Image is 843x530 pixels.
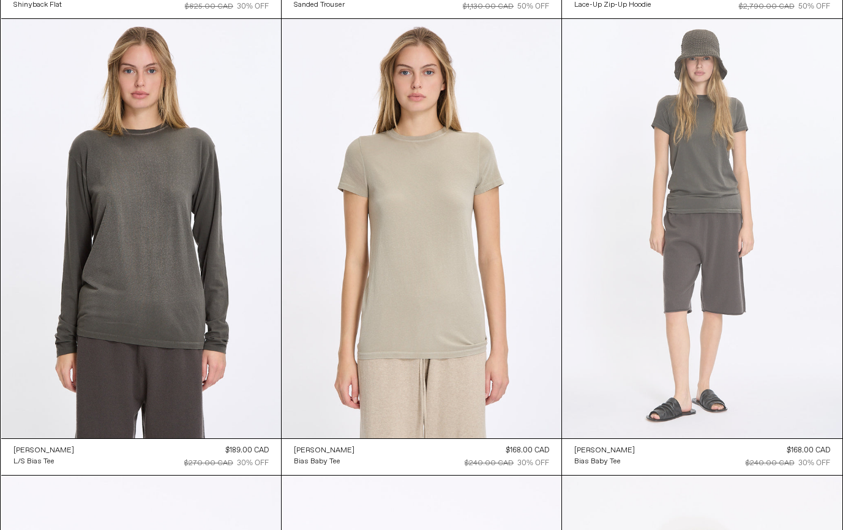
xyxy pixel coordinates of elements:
a: [PERSON_NAME] [13,445,74,456]
div: [PERSON_NAME] [13,446,74,456]
div: Bias Baby Tee [294,457,340,467]
div: 30% OFF [798,458,830,469]
div: $240.00 CAD [746,458,795,469]
div: $168.00 CAD [506,445,549,456]
div: $825.00 CAD [185,1,233,12]
a: [PERSON_NAME] [294,445,354,456]
div: $240.00 CAD [465,458,514,469]
div: $270.00 CAD [184,458,233,469]
div: 30% OFF [517,458,549,469]
div: L/S Bias Tee [13,457,54,467]
div: [PERSON_NAME] [294,446,354,456]
a: [PERSON_NAME] [574,445,635,456]
div: [PERSON_NAME] [574,446,635,456]
div: $189.00 CAD [225,445,269,456]
div: $2,790.00 CAD [739,1,795,12]
a: Bias Baby Tee [574,456,635,467]
div: 50% OFF [798,1,830,12]
a: L/S Bias Tee [13,456,74,467]
div: $1,130.00 CAD [463,1,514,12]
img: Lauren Manoogian Bias L/S Tee [1,19,281,438]
div: 50% OFF [517,1,549,12]
img: Lauren Manoogian Bias Baby Tee [282,19,561,438]
div: 30% OFF [237,458,269,469]
div: $168.00 CAD [787,445,830,456]
div: Bias Baby Tee [574,457,621,467]
img: Lauren Manoogian Bias Baby Tee [562,19,842,438]
div: 30% OFF [237,1,269,12]
a: Bias Baby Tee [294,456,354,467]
